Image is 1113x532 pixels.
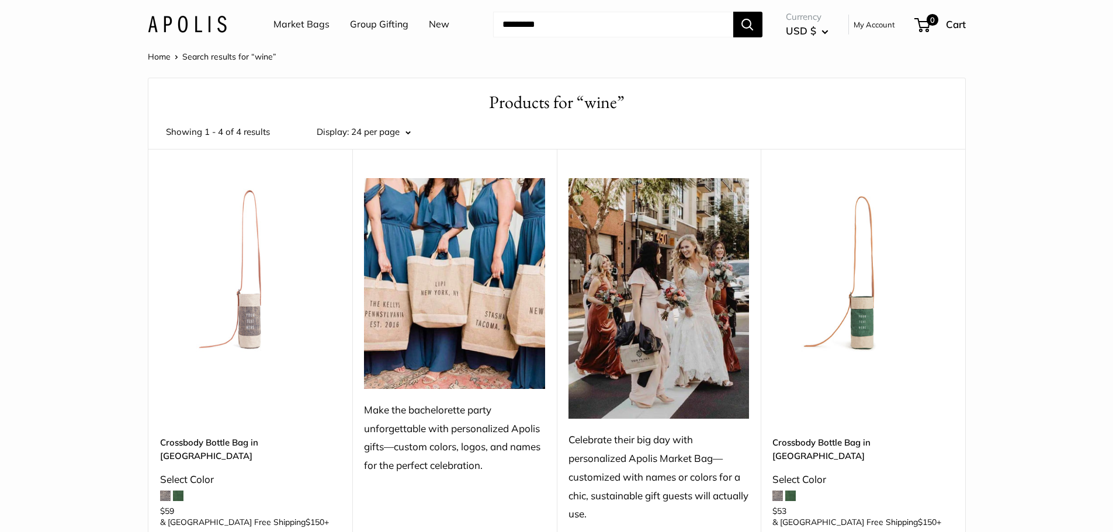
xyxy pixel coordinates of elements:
[786,25,816,37] span: USD $
[918,517,937,527] span: $150
[772,178,953,359] img: Crossbody Bottle Bag in Field Green
[772,506,786,516] span: $53
[160,178,341,359] img: description_Our first Crossbody Bottle Bag
[772,470,953,489] div: Select Color
[306,517,324,527] span: $150
[772,436,953,463] a: Crossbody Bottle Bag in [GEOGRAPHIC_DATA]
[166,90,948,115] h1: Products for “wine”
[854,18,895,32] a: My Account
[568,430,750,523] div: Celebrate their big day with personalized Apolis Market Bag—customized with names or colors for a...
[182,51,276,62] span: Search results for “wine”
[166,124,270,140] span: Showing 1 - 4 of 4 results
[148,51,171,62] a: Home
[148,16,227,33] img: Apolis
[364,401,545,475] div: Make the bachelorette party unforgettable with personalized Apolis gifts—custom colors, logos, an...
[733,12,762,37] button: Search
[364,178,545,389] img: Make the bachelorette party unforgettable with personalized Apolis gifts—custom colors, logos, an...
[351,126,400,137] span: 24 per page
[160,178,341,359] a: description_Our first Crossbody Bottle Bagdescription_Even available for group gifting and events
[351,124,411,140] button: 24 per page
[786,22,828,40] button: USD $
[926,14,938,26] span: 0
[273,16,330,33] a: Market Bags
[350,16,408,33] a: Group Gifting
[160,518,329,526] span: & [GEOGRAPHIC_DATA] Free Shipping +
[148,49,276,64] nav: Breadcrumb
[916,15,966,34] a: 0 Cart
[160,436,341,463] a: Crossbody Bottle Bag in [GEOGRAPHIC_DATA]
[772,518,941,526] span: & [GEOGRAPHIC_DATA] Free Shipping +
[946,18,966,30] span: Cart
[317,124,349,140] label: Display:
[786,9,828,25] span: Currency
[160,506,174,516] span: $59
[160,470,341,489] div: Select Color
[429,16,449,33] a: New
[493,12,733,37] input: Search...
[772,178,953,359] a: Crossbody Bottle Bag in Field GreenCrossbody Bottle Bag in Field Green
[568,178,750,419] img: Celebrate their big day with personalized Apolis Market Bag—customized with names or colors for a...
